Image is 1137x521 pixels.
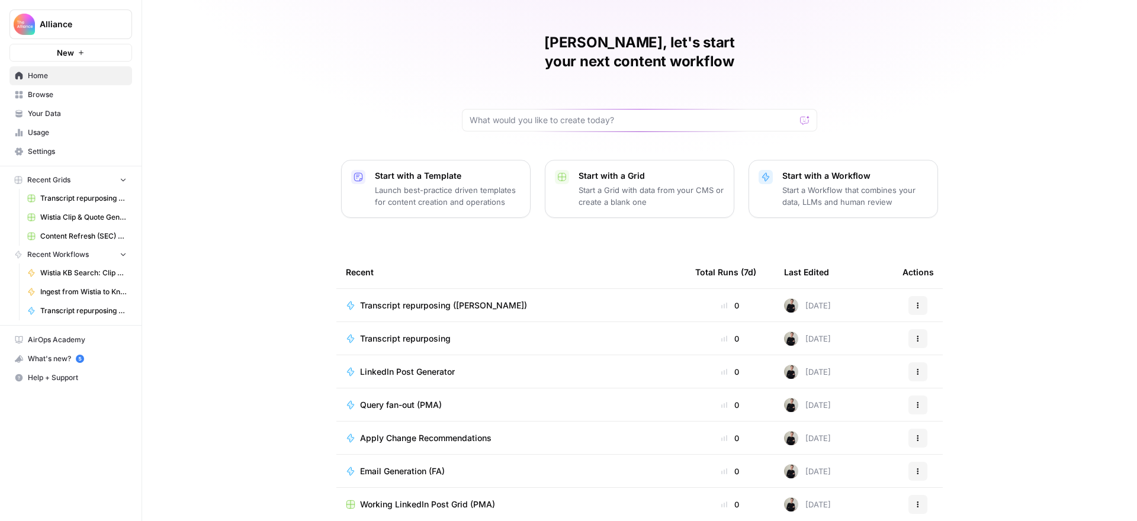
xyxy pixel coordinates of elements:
[784,332,798,346] img: rzyuksnmva7rad5cmpd7k6b2ndco
[784,365,831,379] div: [DATE]
[346,399,676,411] a: Query fan-out (PMA)
[360,300,527,311] span: Transcript repurposing ([PERSON_NAME])
[76,355,84,363] a: 5
[27,175,70,185] span: Recent Grids
[9,44,132,62] button: New
[22,282,132,301] a: Ingest from Wistia to Knowledge Base
[28,70,127,81] span: Home
[9,171,132,189] button: Recent Grids
[9,330,132,349] a: AirOps Academy
[346,366,676,378] a: LinkedIn Post Generator
[695,465,765,477] div: 0
[28,335,127,345] span: AirOps Academy
[9,123,132,142] a: Usage
[579,170,724,182] p: Start with a Grid
[695,256,756,288] div: Total Runs (7d)
[784,298,831,313] div: [DATE]
[470,114,795,126] input: What would you like to create today?
[9,104,132,123] a: Your Data
[28,127,127,138] span: Usage
[902,256,934,288] div: Actions
[695,300,765,311] div: 0
[784,464,798,478] img: rzyuksnmva7rad5cmpd7k6b2ndco
[346,432,676,444] a: Apply Change Recommendations
[346,499,676,510] a: Working LinkedIn Post Grid (PMA)
[22,189,132,208] a: Transcript repurposing Grid
[346,333,676,345] a: Transcript repurposing
[9,246,132,263] button: Recent Workflows
[9,66,132,85] a: Home
[346,256,676,288] div: Recent
[9,85,132,104] a: Browse
[40,18,111,30] span: Alliance
[784,332,831,346] div: [DATE]
[40,305,127,316] span: Transcript repurposing ([PERSON_NAME])
[375,170,521,182] p: Start with a Template
[579,184,724,208] p: Start a Grid with data from your CMS or create a blank one
[784,464,831,478] div: [DATE]
[9,9,132,39] button: Workspace: Alliance
[28,372,127,383] span: Help + Support
[9,349,132,368] button: What's new? 5
[782,170,928,182] p: Start with a Workflow
[360,432,492,444] span: Apply Change Recommendations
[28,108,127,119] span: Your Data
[341,160,531,218] button: Start with a TemplateLaunch best-practice driven templates for content creation and operations
[22,227,132,246] a: Content Refresh (SEC) Grid
[78,356,81,362] text: 5
[9,368,132,387] button: Help + Support
[784,298,798,313] img: rzyuksnmva7rad5cmpd7k6b2ndco
[695,432,765,444] div: 0
[784,398,831,412] div: [DATE]
[784,497,798,512] img: rzyuksnmva7rad5cmpd7k6b2ndco
[40,287,127,297] span: Ingest from Wistia to Knowledge Base
[360,465,445,477] span: Email Generation (FA)
[784,431,798,445] img: rzyuksnmva7rad5cmpd7k6b2ndco
[784,256,829,288] div: Last Edited
[782,184,928,208] p: Start a Workflow that combines your data, LLMs and human review
[346,465,676,477] a: Email Generation (FA)
[40,268,127,278] span: Wistia KB Search: Clip & Takeaway Generator
[462,33,817,71] h1: [PERSON_NAME], let's start your next content workflow
[14,14,35,35] img: Alliance Logo
[784,365,798,379] img: rzyuksnmva7rad5cmpd7k6b2ndco
[9,142,132,161] a: Settings
[28,146,127,157] span: Settings
[545,160,734,218] button: Start with a GridStart a Grid with data from your CMS or create a blank one
[360,366,455,378] span: LinkedIn Post Generator
[27,249,89,260] span: Recent Workflows
[695,499,765,510] div: 0
[784,431,831,445] div: [DATE]
[10,350,131,368] div: What's new?
[784,497,831,512] div: [DATE]
[22,263,132,282] a: Wistia KB Search: Clip & Takeaway Generator
[360,333,451,345] span: Transcript repurposing
[695,366,765,378] div: 0
[360,499,495,510] span: Working LinkedIn Post Grid (PMA)
[784,398,798,412] img: rzyuksnmva7rad5cmpd7k6b2ndco
[346,300,676,311] a: Transcript repurposing ([PERSON_NAME])
[28,89,127,100] span: Browse
[40,231,127,242] span: Content Refresh (SEC) Grid
[22,301,132,320] a: Transcript repurposing ([PERSON_NAME])
[360,399,442,411] span: Query fan-out (PMA)
[40,193,127,204] span: Transcript repurposing Grid
[57,47,74,59] span: New
[695,399,765,411] div: 0
[22,208,132,227] a: Wistia Clip & Quote Generator
[375,184,521,208] p: Launch best-practice driven templates for content creation and operations
[749,160,938,218] button: Start with a WorkflowStart a Workflow that combines your data, LLMs and human review
[695,333,765,345] div: 0
[40,212,127,223] span: Wistia Clip & Quote Generator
